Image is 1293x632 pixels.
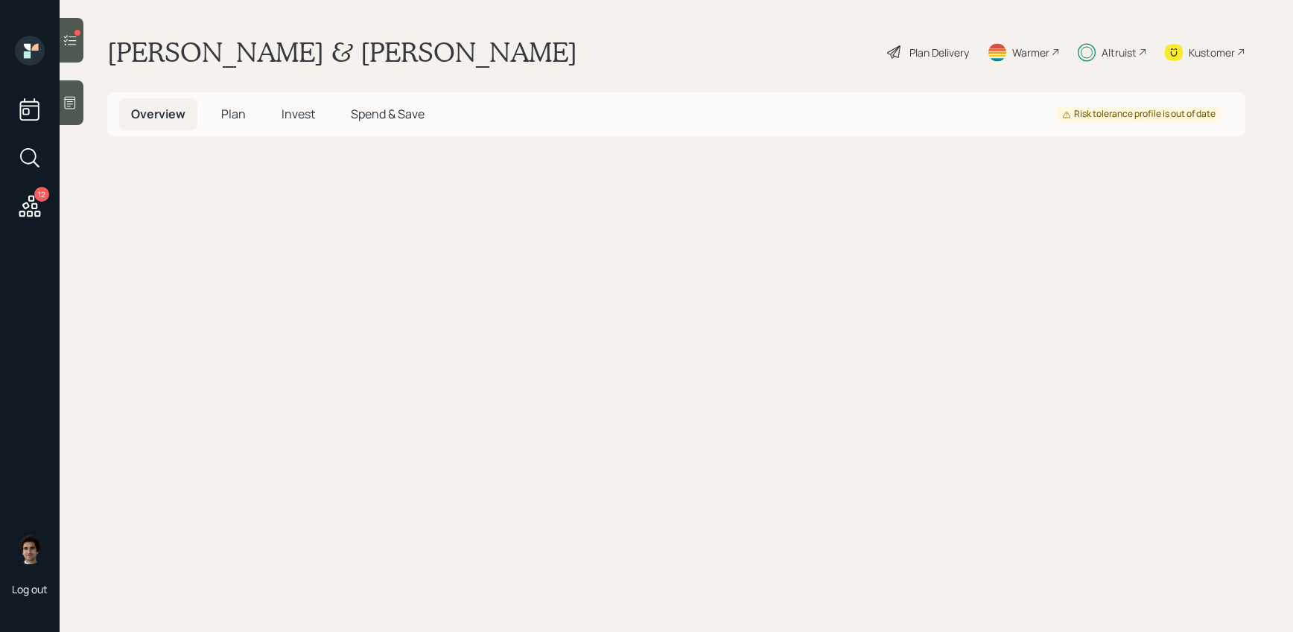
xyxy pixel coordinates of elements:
[1102,45,1137,60] div: Altruist
[1012,45,1049,60] div: Warmer
[131,106,185,122] span: Overview
[1062,108,1216,121] div: Risk tolerance profile is out of date
[34,187,49,202] div: 12
[12,582,48,596] div: Log out
[351,106,425,122] span: Spend & Save
[15,534,45,564] img: harrison-schaefer-headshot-2.png
[221,106,246,122] span: Plan
[282,106,315,122] span: Invest
[1189,45,1235,60] div: Kustomer
[909,45,969,60] div: Plan Delivery
[107,36,577,68] h1: [PERSON_NAME] & [PERSON_NAME]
